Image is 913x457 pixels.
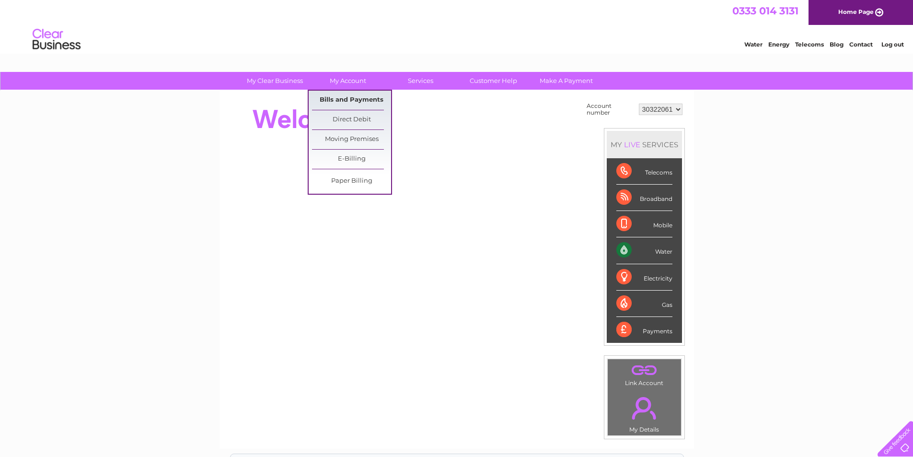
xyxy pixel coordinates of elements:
[732,5,798,17] a: 0333 014 3131
[381,72,460,90] a: Services
[235,72,314,90] a: My Clear Business
[312,130,391,149] a: Moving Premises
[454,72,533,90] a: Customer Help
[616,185,672,211] div: Broadband
[616,211,672,237] div: Mobile
[312,172,391,191] a: Paper Billing
[849,41,873,48] a: Contact
[616,158,672,185] div: Telecoms
[616,264,672,291] div: Electricity
[32,25,81,54] img: logo.png
[616,237,672,264] div: Water
[610,362,679,378] a: .
[607,359,682,389] td: Link Account
[312,150,391,169] a: E-Billing
[607,131,682,158] div: MY SERVICES
[607,389,682,436] td: My Details
[622,140,642,149] div: LIVE
[231,5,683,47] div: Clear Business is a trading name of Verastar Limited (registered in [GEOGRAPHIC_DATA] No. 3667643...
[308,72,387,90] a: My Account
[616,317,672,343] div: Payments
[610,391,679,425] a: .
[616,291,672,317] div: Gas
[744,41,763,48] a: Water
[768,41,789,48] a: Energy
[527,72,606,90] a: Make A Payment
[312,91,391,110] a: Bills and Payments
[312,110,391,129] a: Direct Debit
[881,41,904,48] a: Log out
[795,41,824,48] a: Telecoms
[584,100,636,118] td: Account number
[830,41,844,48] a: Blog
